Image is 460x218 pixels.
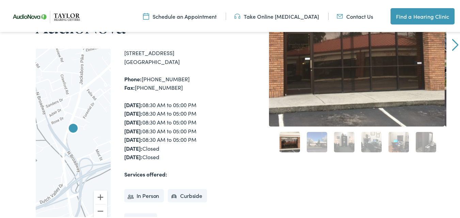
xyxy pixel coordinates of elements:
[234,11,240,19] img: utility icon
[124,188,164,201] li: In Person
[143,11,217,19] a: Schedule an Appointment
[65,120,81,136] div: Taylor Hearing Centers by AudioNova
[143,11,149,19] img: utility icon
[124,47,233,65] div: [STREET_ADDRESS] [GEOGRAPHIC_DATA]
[94,203,107,217] button: Zoom out
[168,188,207,201] li: Curbside
[124,74,142,81] strong: Phone:
[124,99,233,160] div: 08:30 AM to 05:00 PM 08:30 AM to 05:00 PM 08:30 AM to 05:00 PM 08:30 AM to 05:00 PM 08:30 AM to 0...
[124,73,233,91] div: [PHONE_NUMBER] [PHONE_NUMBER]
[124,152,142,159] strong: [DATE]:
[124,143,142,151] strong: [DATE]:
[124,108,142,116] strong: [DATE]:
[124,169,167,177] strong: Services offered:
[334,131,354,151] a: 3
[94,189,107,203] button: Zoom in
[124,117,142,124] strong: [DATE]:
[234,11,319,19] a: Take Online [MEDICAL_DATA]
[124,126,142,133] strong: [DATE]:
[124,134,142,142] strong: [DATE]:
[124,100,142,107] strong: [DATE]:
[416,131,436,151] a: 6
[391,7,455,23] a: Find a Hearing Clinic
[124,82,135,90] strong: Fax:
[307,131,327,151] a: 2
[280,131,300,151] a: 1
[452,37,459,50] a: Next
[388,131,409,151] a: 5
[361,131,382,151] a: 4
[337,11,343,19] img: utility icon
[337,11,373,19] a: Contact Us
